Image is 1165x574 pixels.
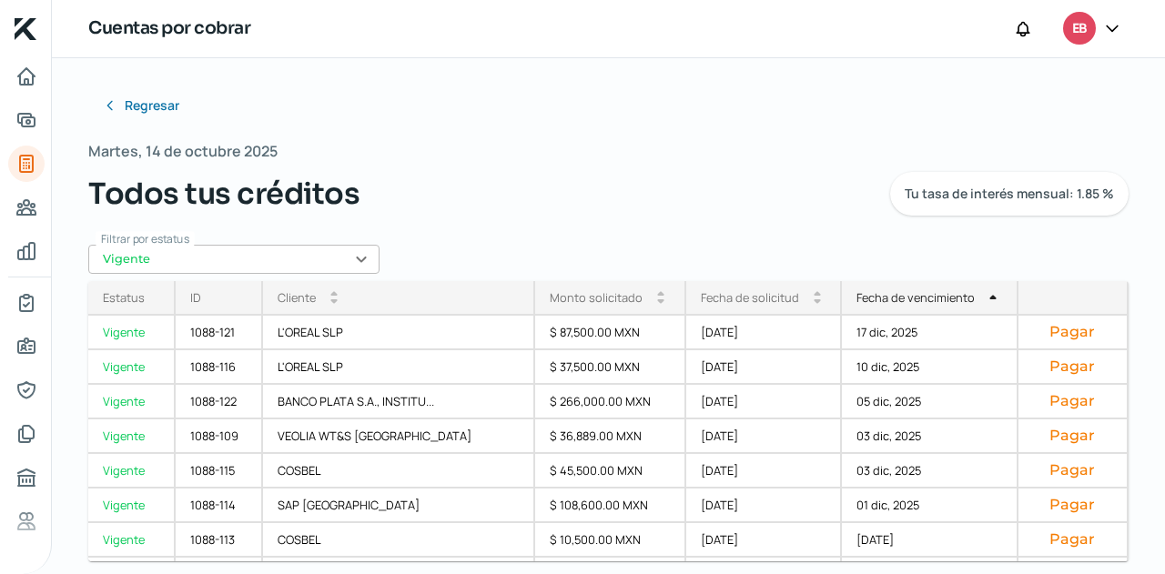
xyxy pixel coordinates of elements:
[1033,530,1113,549] button: Pagar
[330,297,338,305] i: arrow_drop_down
[263,385,536,419] div: BANCO PLATA S.A., INSTITU...
[1033,461,1113,479] button: Pagar
[176,488,263,523] div: 1088-114
[686,523,843,558] div: [DATE]
[88,523,176,558] a: Vigente
[989,294,997,301] i: arrow_drop_up
[8,285,45,321] a: Mi contrato
[686,316,843,350] div: [DATE]
[190,289,201,306] div: ID
[1033,427,1113,445] button: Pagar
[701,289,799,306] div: Fecha de solicitud
[550,289,643,306] div: Monto solicitado
[842,523,1018,558] div: [DATE]
[88,419,176,454] a: Vigente
[842,419,1018,454] div: 03 dic, 2025
[1072,18,1087,40] span: EB
[535,385,686,419] div: $ 266,000.00 MXN
[905,187,1114,200] span: Tu tasa de interés mensual: 1.85 %
[176,350,263,385] div: 1088-116
[88,488,176,523] a: Vigente
[535,523,686,558] div: $ 10,500.00 MXN
[8,233,45,269] a: Mis finanzas
[842,316,1018,350] div: 17 dic, 2025
[8,58,45,95] a: Inicio
[263,419,536,454] div: VEOLIA WT&S [GEOGRAPHIC_DATA]
[88,350,176,385] a: Vigente
[686,419,843,454] div: [DATE]
[535,350,686,385] div: $ 37,500.00 MXN
[103,289,145,306] div: Estatus
[101,231,189,247] span: Filtrar por estatus
[842,488,1018,523] div: 01 dic, 2025
[8,459,45,496] a: Buró de crédito
[842,454,1018,488] div: 03 dic, 2025
[88,87,194,124] button: Regresar
[8,189,45,226] a: Pago a proveedores
[8,416,45,452] a: Documentos
[535,454,686,488] div: $ 45,500.00 MXN
[686,488,843,523] div: [DATE]
[1033,357,1113,376] button: Pagar
[176,454,263,488] div: 1088-115
[535,316,686,350] div: $ 87,500.00 MXN
[842,385,1018,419] div: 05 dic, 2025
[263,488,536,523] div: SAP [GEOGRAPHIC_DATA]
[263,316,536,350] div: L'OREAL SLP
[8,372,45,408] a: Representantes
[1033,323,1113,341] button: Pagar
[88,316,176,350] a: Vigente
[88,138,278,165] span: Martes, 14 de octubre 2025
[1033,392,1113,410] button: Pagar
[535,419,686,454] div: $ 36,889.00 MXN
[176,385,263,419] div: 1088-122
[686,350,843,385] div: [DATE]
[842,350,1018,385] div: 10 dic, 2025
[88,454,176,488] a: Vigente
[8,146,45,182] a: Tus créditos
[88,15,250,42] h1: Cuentas por cobrar
[1033,496,1113,514] button: Pagar
[176,523,263,558] div: 1088-113
[814,297,821,305] i: arrow_drop_down
[8,328,45,365] a: Información general
[88,172,360,216] span: Todos tus créditos
[263,523,536,558] div: COSBEL
[88,385,176,419] a: Vigente
[657,297,664,305] i: arrow_drop_down
[263,350,536,385] div: L'OREAL SLP
[8,102,45,138] a: Adelantar facturas
[176,419,263,454] div: 1088-109
[856,289,975,306] div: Fecha de vencimiento
[8,503,45,539] a: Referencias
[535,488,686,523] div: $ 108,600.00 MXN
[686,454,843,488] div: [DATE]
[278,289,316,306] div: Cliente
[125,99,179,112] span: Regresar
[176,316,263,350] div: 1088-121
[686,385,843,419] div: [DATE]
[263,454,536,488] div: COSBEL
